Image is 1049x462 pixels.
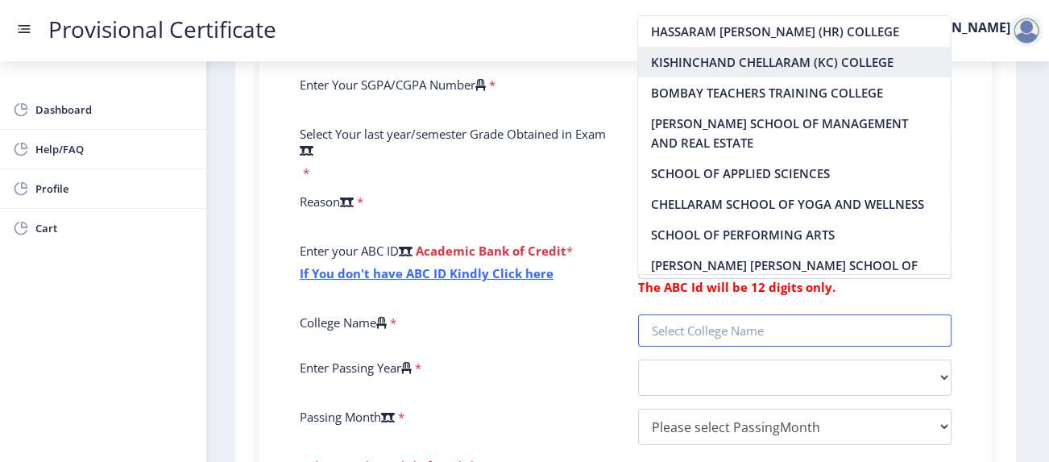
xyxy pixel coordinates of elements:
label: Select Your last year/semester Grade Obtained in Exam [300,126,614,158]
nb-option: SCHOOL OF PERFORMING ARTS [638,219,950,250]
span: Help/FAQ [35,139,193,159]
input: Select College Name [638,314,952,347]
nb-option: BOMBAY TEACHERS TRAINING COLLEGE [638,77,950,108]
label: Enter Passing Year [300,360,412,376]
nb-option: CHELLARAM SCHOOL OF YOGA AND WELLNESS [638,189,950,219]
nb-option: SCHOOL OF APPLIED SCIENCES [638,158,950,189]
span: Dashboard [35,100,193,119]
label: College Name [300,314,387,331]
label: Enter Your SGPA/CGPA Number [300,77,486,93]
span: Cart [35,219,193,238]
label: Enter your ABC ID [300,243,413,259]
b: The ABC Id will be 12 digits only. [638,279,835,295]
a: Provisional Certificate [32,21,292,38]
label: Reason [300,194,354,210]
nb-option: [PERSON_NAME] [PERSON_NAME] SCHOOL OF LAW [638,250,950,300]
nb-option: HASSARAM [PERSON_NAME] (HR) COLLEGE [638,16,950,47]
span: Profile [35,179,193,198]
label: [PERSON_NAME] [906,21,1010,34]
nb-option: KISHINCHAND CHELLARAM (KC) COLLEGE [638,47,950,77]
b: Academic Bank of Credit [416,243,566,259]
label: Passing Month [300,409,395,425]
nb-option: [PERSON_NAME] SCHOOL OF MANAGEMENT AND REAL ESTATE [638,108,950,158]
a: If You don't have ABC ID Kindly Click here [300,265,554,281]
